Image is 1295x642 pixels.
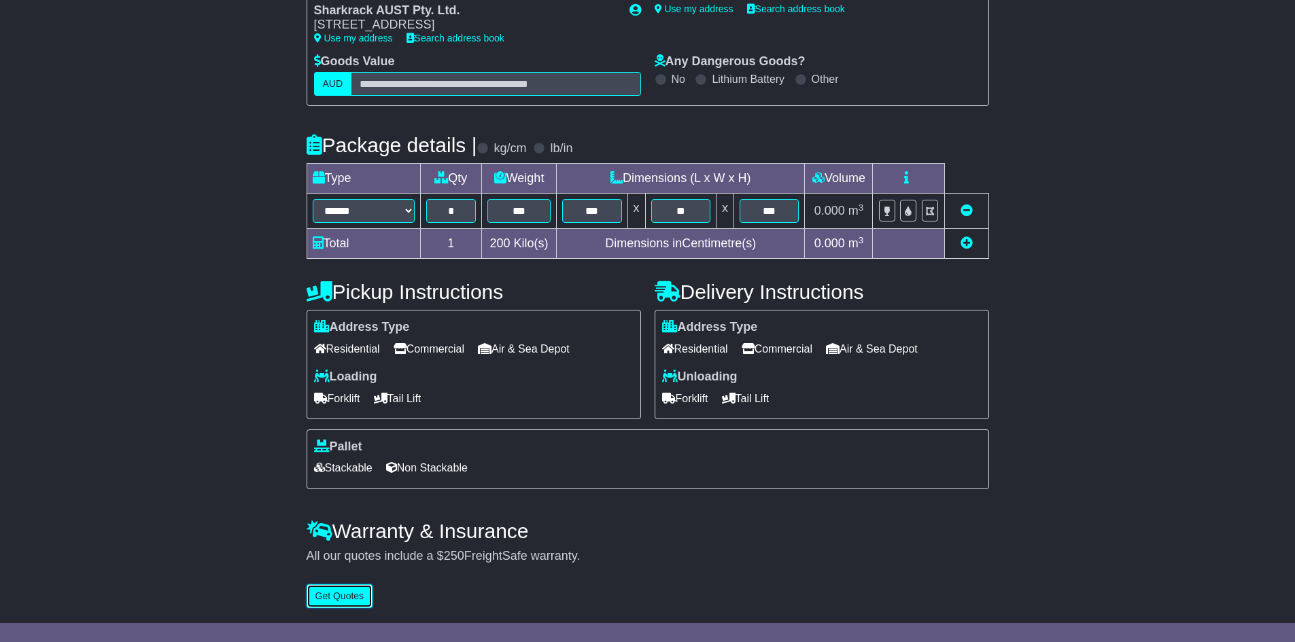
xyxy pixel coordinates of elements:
[386,457,468,478] span: Non Stackable
[859,235,864,245] sup: 3
[482,164,557,194] td: Weight
[812,73,839,86] label: Other
[444,549,464,563] span: 250
[314,370,377,385] label: Loading
[716,194,733,229] td: x
[482,229,557,259] td: Kilo(s)
[307,134,477,156] h4: Package details |
[314,3,616,18] div: Sharkrack AUST Pty. Ltd.
[314,54,395,69] label: Goods Value
[662,320,758,335] label: Address Type
[662,370,738,385] label: Unloading
[478,338,570,359] span: Air & Sea Depot
[557,164,805,194] td: Dimensions (L x W x H)
[550,141,572,156] label: lb/in
[655,3,733,14] a: Use my address
[557,229,805,259] td: Dimensions in Centimetre(s)
[314,388,360,409] span: Forklift
[627,194,645,229] td: x
[814,236,845,250] span: 0.000
[655,281,989,303] h4: Delivery Instructions
[307,584,373,608] button: Get Quotes
[420,229,482,259] td: 1
[420,164,482,194] td: Qty
[747,3,845,14] a: Search address book
[307,229,420,259] td: Total
[494,141,526,156] label: kg/cm
[314,33,393,43] a: Use my address
[722,388,770,409] span: Tail Lift
[662,388,708,409] span: Forklift
[490,236,511,250] span: 200
[826,338,918,359] span: Air & Sea Depot
[742,338,812,359] span: Commercial
[307,164,420,194] td: Type
[672,73,685,86] label: No
[307,281,641,303] h4: Pickup Instructions
[394,338,464,359] span: Commercial
[314,18,616,33] div: [STREET_ADDRESS]
[848,236,864,250] span: m
[407,33,504,43] a: Search address book
[314,320,410,335] label: Address Type
[814,204,845,217] span: 0.000
[712,73,784,86] label: Lithium Battery
[307,549,989,564] div: All our quotes include a $ FreightSafe warranty.
[314,338,380,359] span: Residential
[314,457,373,478] span: Stackable
[374,388,421,409] span: Tail Lift
[314,72,352,96] label: AUD
[961,204,973,217] a: Remove this item
[805,164,873,194] td: Volume
[314,440,362,454] label: Pallet
[307,520,989,542] h4: Warranty & Insurance
[655,54,806,69] label: Any Dangerous Goods?
[859,202,864,213] sup: 3
[848,204,864,217] span: m
[662,338,728,359] span: Residential
[961,236,973,250] a: Add new item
